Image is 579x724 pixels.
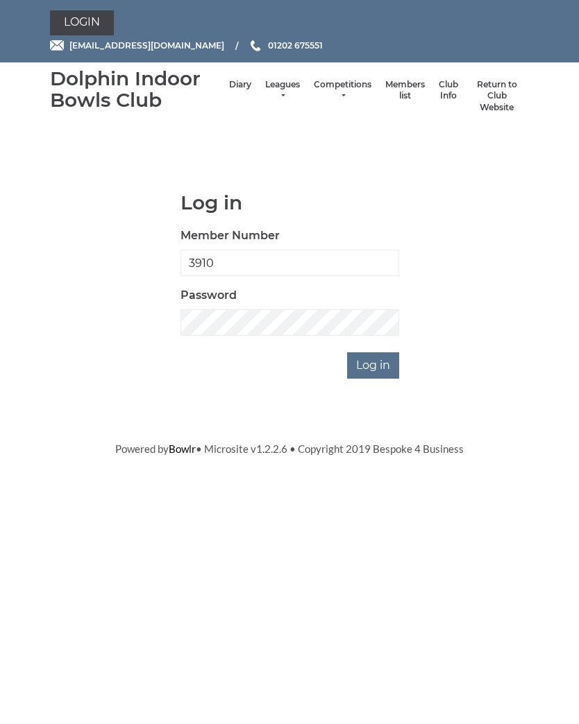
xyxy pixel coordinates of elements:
a: Phone us 01202 675551 [249,39,323,52]
label: Member Number [181,227,280,244]
div: Dolphin Indoor Bowls Club [50,68,222,111]
a: Return to Club Website [472,79,522,114]
label: Password [181,287,237,304]
img: Email [50,40,64,51]
a: Competitions [314,79,371,102]
h1: Log in [181,192,399,214]
a: Bowlr [169,442,196,455]
span: [EMAIL_ADDRESS][DOMAIN_NAME] [69,40,224,51]
a: Login [50,10,114,35]
a: Diary [229,79,251,91]
span: 01202 675551 [268,40,323,51]
span: Powered by • Microsite v1.2.2.6 • Copyright 2019 Bespoke 4 Business [115,442,464,455]
a: Leagues [265,79,300,102]
a: Members list [385,79,425,102]
a: Club Info [439,79,458,102]
input: Log in [347,352,399,379]
a: Email [EMAIL_ADDRESS][DOMAIN_NAME] [50,39,224,52]
img: Phone us [251,40,260,51]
